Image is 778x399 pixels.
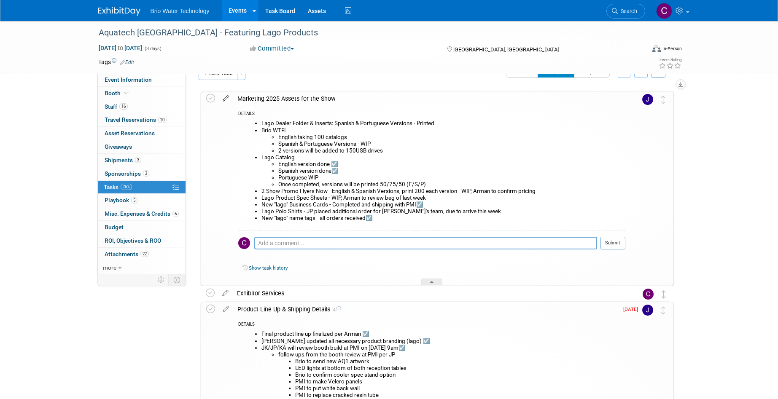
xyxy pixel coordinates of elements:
span: 20 [158,117,167,123]
a: Giveaways [98,140,186,153]
span: to [116,45,124,51]
a: edit [218,289,233,297]
a: Shipments3 [98,154,186,167]
a: Staff16 [98,100,186,113]
img: Format-Inperson.png [652,45,661,52]
a: Edit [120,59,134,65]
span: 3 [135,157,141,163]
div: Event Rating [659,58,681,62]
a: Show task history [249,265,288,271]
span: more [103,264,116,271]
td: Personalize Event Tab Strip [154,274,169,285]
a: Booth [98,87,186,100]
img: Cynthia Mendoza [643,289,654,300]
li: Lago Catalog [261,154,625,188]
img: ExhibitDay [98,7,140,16]
li: Brio to send new AQ1 artwork [295,358,618,365]
li: PMI to replace cracked resin tube [295,392,618,399]
i: Move task [662,290,666,298]
img: James Kang [642,305,653,316]
img: Cynthia Mendoza [656,3,672,19]
span: [DATE] [DATE] [98,44,143,52]
li: Final product line up finalized per Arman ☑️ [261,331,618,337]
a: more [98,261,186,274]
a: Tasks76% [98,181,186,194]
li: 2 versions will be added to 150USB drives [278,147,625,154]
li: [PERSON_NAME] updated all necessary product branding (lago) ☑️ [261,338,618,345]
span: Playbook [105,197,137,204]
span: Search [618,8,637,14]
span: ROI, Objectives & ROO [105,237,161,244]
button: Submit [600,237,625,249]
span: Tasks [104,184,132,190]
span: Budget [105,224,124,230]
a: edit [218,95,233,102]
span: Shipments [105,157,141,163]
li: Brio WTFL [261,127,625,154]
span: [GEOGRAPHIC_DATA], [GEOGRAPHIC_DATA] [453,46,559,53]
span: 4 [330,307,341,313]
span: Booth [105,90,130,96]
div: Event Format [595,44,682,56]
li: English version done ☑️ [278,161,625,168]
a: Playbook5 [98,194,186,207]
li: Lago Dealer Folder & Inserts: Spanish & Portuguese Versions - Printed [261,120,625,127]
button: Committed [247,44,297,53]
li: LED lights at bottom of both reception tables [295,365,618,372]
a: Misc. Expenses & Credits6 [98,207,186,220]
span: 22 [140,251,149,257]
td: Tags [98,58,134,66]
li: PMI to put white back wall [295,385,618,392]
img: James Park [642,94,653,105]
span: 5 [131,197,137,204]
a: Sponsorships3 [98,167,186,180]
span: Staff [105,103,128,110]
a: Event Information [98,73,186,86]
li: Lago Product Spec Sheets - WIP, Arman to review beg of last week [261,195,625,201]
span: [DATE] [623,306,642,312]
span: Asset Reservations [105,130,155,137]
i: Move task [661,96,665,104]
div: DETAILS [238,111,625,118]
a: Attachments22 [98,248,186,261]
li: PMI to make Velcro panels [295,378,618,385]
span: 6 [172,211,179,217]
span: Attachments [105,251,149,257]
li: Once completed, versions will be printed 50/75/50 (E/S/P) [278,181,625,188]
div: In-Person [662,46,682,52]
li: Spanish version done☑️ [278,168,625,174]
div: Marketing 2025 Assets for the Show [233,91,625,106]
a: Asset Reservations [98,127,186,140]
span: 3 [143,170,149,177]
li: English taking 100 catalogs [278,134,625,141]
span: Sponsorships [105,170,149,177]
span: Giveaways [105,143,132,150]
div: DETAILS [238,321,618,329]
li: Brio to confirm cooler spec stand option [295,372,618,378]
span: (3 days) [144,46,162,51]
li: New "lago" Business Cards - Completed and shipping with PMI☑️ [261,201,625,208]
a: ROI, Objectives & ROO [98,234,186,247]
li: Lago Polo Shirts - JP placed additional order for [PERSON_NAME]'s team, due to arrive this week [261,208,625,215]
span: 16 [119,103,128,110]
span: Misc. Expenses & Credits [105,210,179,217]
li: New "lago" name tags - all orders received☑️ [261,215,625,222]
td: Toggle Event Tabs [168,274,186,285]
span: Travel Reservations [105,116,167,123]
span: Event Information [105,76,152,83]
a: Search [606,4,645,19]
div: Aquatech [GEOGRAPHIC_DATA] - Featuring Lago Products [96,25,633,40]
li: Portuguese WIP [278,174,625,181]
a: Travel Reservations20 [98,113,186,126]
div: Product Line Up & Shipping Details [233,302,618,316]
a: edit [218,305,233,313]
img: Cynthia Mendoza [238,237,250,249]
span: Brio Water Technology [151,8,210,14]
span: 76% [121,184,132,190]
li: Spanish & Portuguese Versions - WIP [278,141,625,147]
a: Budget [98,221,186,234]
i: Booth reservation complete [124,91,129,95]
i: Move task [661,306,665,314]
li: 2 Show Promo Flyers Now - English & Spanish Versions, print 200 each version - WIP, Arman to conf... [261,188,625,195]
div: Exhibitor Services [233,286,626,300]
